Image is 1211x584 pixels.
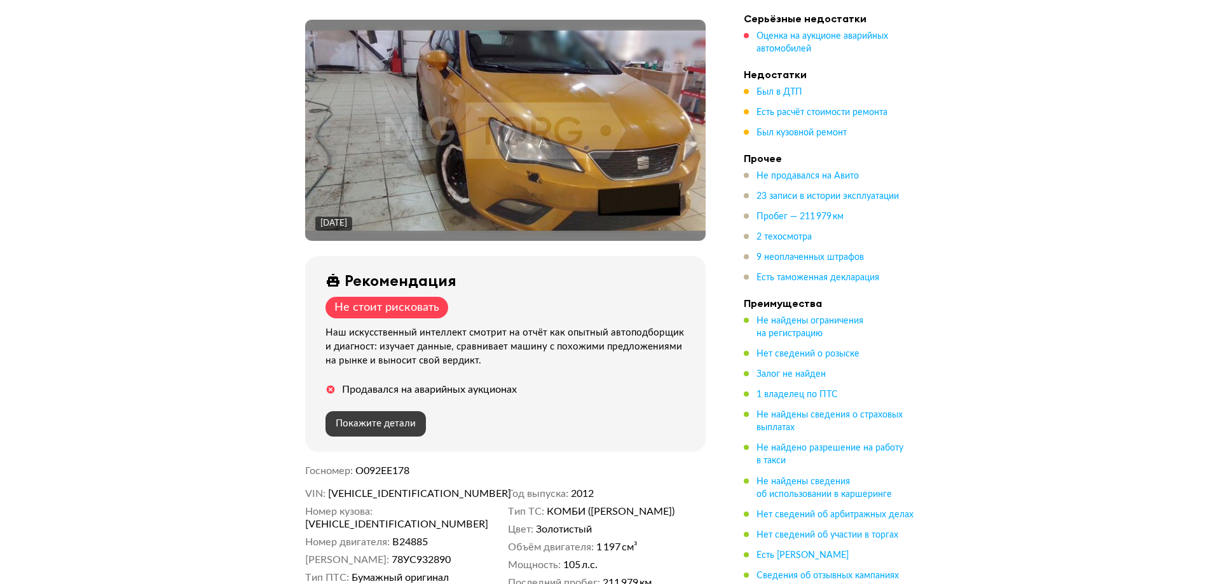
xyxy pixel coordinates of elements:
dt: Мощность [508,559,561,571]
span: 23 записи в истории эксплуатации [756,192,899,201]
dt: Госномер [305,465,353,477]
span: Залог не найден [756,370,826,379]
div: Рекомендация [345,271,456,289]
dt: Объём двигателя [508,541,594,553]
span: 1 владелец по ПТС [756,390,838,399]
span: Не найдено разрешение на работу в такси [756,444,903,465]
span: Пробег — 211 979 км [756,212,844,221]
span: 2012 [571,487,594,500]
dt: Номер двигателя [305,536,390,548]
span: 2 техосмотра [756,233,812,241]
span: О092ЕЕ178 [355,466,409,476]
h4: Прочее [744,152,922,165]
span: Покажите детали [336,419,416,428]
button: Покажите детали [325,411,426,437]
span: Был кузовной ремонт [756,128,847,137]
span: 105 л.с. [563,559,598,571]
span: Был в ДТП [756,88,802,97]
span: Нет сведений об участии в торгах [756,531,898,540]
span: Не найдены сведения о страховых выплатах [756,411,903,432]
span: Есть таможенная декларация [756,273,879,282]
span: КОМБИ ([PERSON_NAME]) [547,505,674,518]
span: Не найдены сведения об использовании в каршеринге [756,477,892,499]
span: Не продавался на Авито [756,172,859,180]
dt: Год выпуска [508,487,568,500]
span: Есть расчёт стоимости ремонта [756,108,887,117]
span: В24885 [392,536,428,548]
h4: Серьёзные недостатки [744,12,922,25]
span: Нет сведений о розыске [756,350,859,358]
h4: Преимущества [744,297,922,309]
div: Не стоит рисковать [334,301,439,315]
span: 78УС932890 [392,553,451,566]
dt: VIN [305,487,325,500]
span: [VEHICLE_IDENTIFICATION_NUMBER] [328,487,474,500]
span: 1 197 см³ [596,541,638,553]
span: [VEHICLE_IDENTIFICATION_NUMBER] [305,518,451,531]
dt: Тип ПТС [305,571,349,584]
h4: Недостатки [744,68,922,81]
span: 9 неоплаченных штрафов [756,253,864,262]
span: Не найдены ограничения на регистрацию [756,316,863,338]
dt: Цвет [508,523,533,536]
dt: Тип ТС [508,505,544,518]
span: Бумажный оригинал [352,571,449,584]
div: Продавался на аварийных аукционах [342,383,517,396]
div: [DATE] [320,218,347,229]
dt: [PERSON_NAME] [305,553,389,566]
span: Нет сведений об арбитражных делах [756,510,913,519]
img: Main car [305,31,706,231]
span: Есть [PERSON_NAME] [756,551,849,560]
div: Наш искусственный интеллект смотрит на отчёт как опытный автоподборщик и диагност: изучает данные... [325,326,690,368]
dt: Номер кузова [305,505,373,518]
span: Золотистый [536,523,592,536]
span: Оценка на аукционе аварийных автомобилей [756,32,888,53]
